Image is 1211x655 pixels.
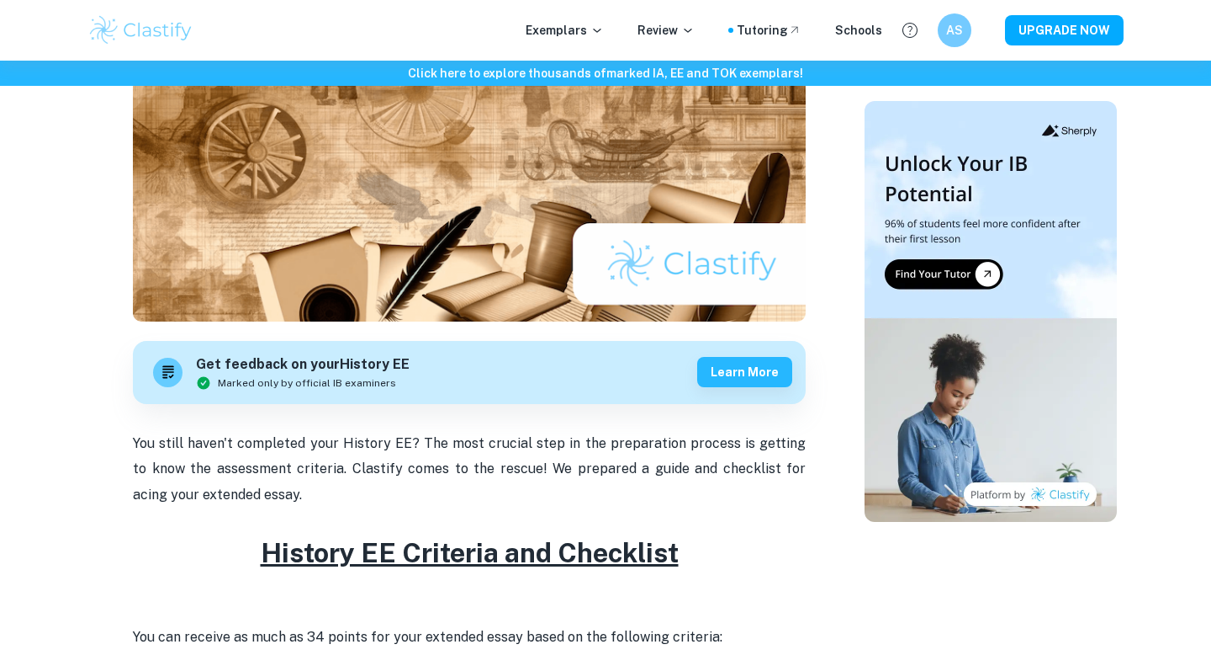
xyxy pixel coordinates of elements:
u: History EE Criteria and Checklist [261,537,679,568]
span: Marked only by official IB examiners [218,375,396,391]
button: Learn more [697,357,792,387]
a: Schools [835,21,882,40]
button: AS [938,13,971,47]
h6: Get feedback on your History EE [196,354,410,375]
h6: AS [945,21,965,40]
p: You can receive as much as 34 points for your extended essay based on the following criteria: [133,599,806,651]
a: Tutoring [737,21,801,40]
img: Clastify logo [87,13,194,47]
h6: Click here to explore thousands of marked IA, EE and TOK exemplars ! [3,64,1208,83]
img: Thumbnail [865,101,1117,522]
p: You still haven't completed your History EE? The most crucial step in the preparation process is ... [133,431,806,508]
button: UPGRADE NOW [1005,15,1124,45]
p: Review [637,21,695,40]
a: Get feedback on yourHistory EEMarked only by official IB examinersLearn more [133,341,806,404]
p: Exemplars [526,21,604,40]
button: Help and Feedback [896,16,924,45]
